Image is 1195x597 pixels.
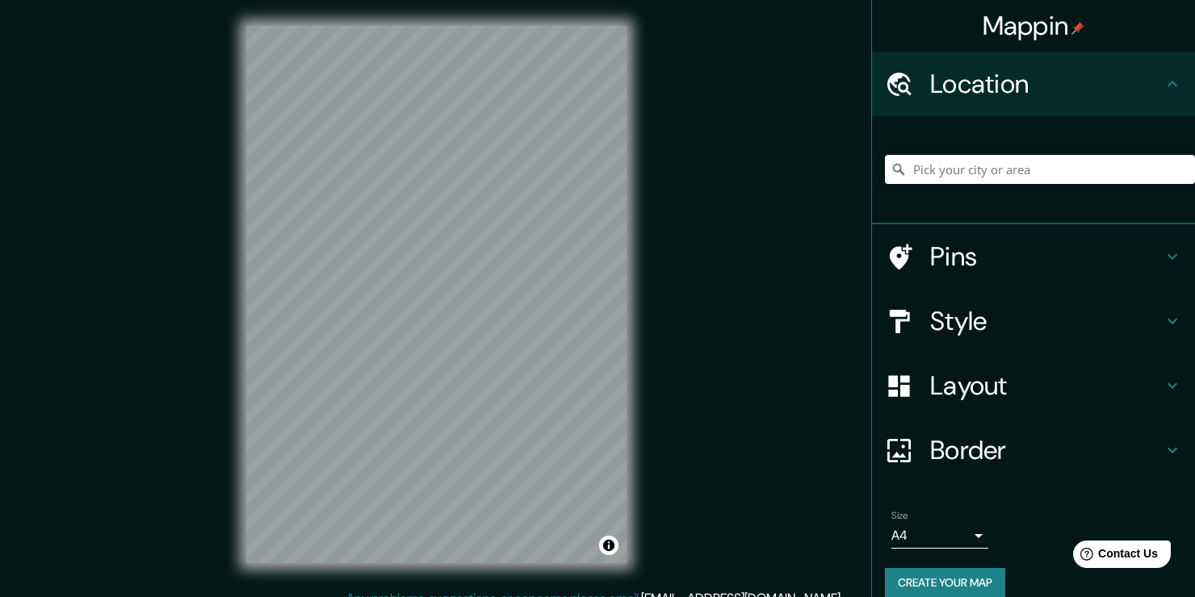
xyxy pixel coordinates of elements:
[599,536,618,555] button: Toggle attribution
[930,240,1163,273] h4: Pins
[1071,22,1084,35] img: pin-icon.png
[872,353,1195,418] div: Layout
[1051,534,1177,579] iframe: Help widget launcher
[930,369,1163,402] h4: Layout
[246,26,627,563] canvas: Map
[872,418,1195,482] div: Border
[891,509,908,523] label: Size
[872,52,1195,116] div: Location
[983,10,1085,42] h4: Mappin
[930,305,1163,337] h4: Style
[930,68,1163,100] h4: Location
[891,523,988,549] div: A4
[872,224,1195,289] div: Pins
[872,289,1195,353] div: Style
[930,434,1163,466] h4: Border
[885,155,1195,184] input: Pick your city or area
